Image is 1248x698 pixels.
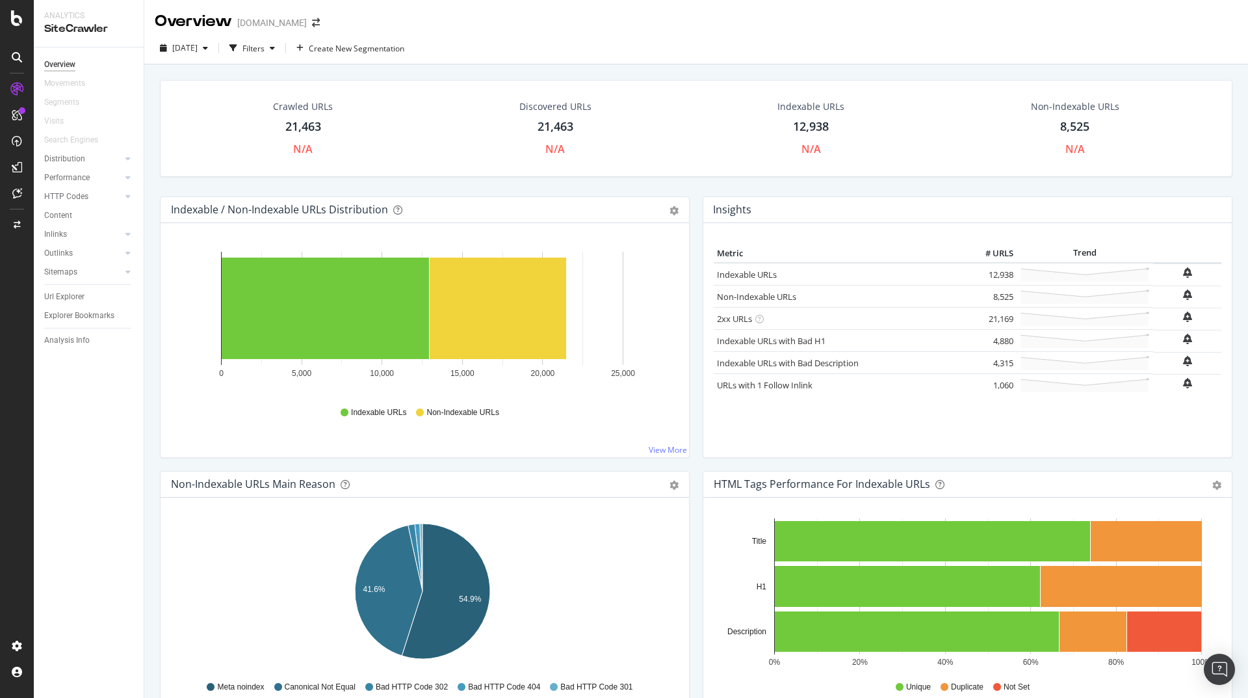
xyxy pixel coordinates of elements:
span: Unique [906,682,931,693]
div: gear [669,206,679,215]
a: Performance [44,171,122,185]
span: Create New Segmentation [309,43,404,54]
a: Content [44,209,135,222]
div: Distribution [44,152,85,166]
div: bell-plus [1183,378,1192,388]
div: Overview [155,10,232,33]
div: N/A [545,142,565,157]
div: Inlinks [44,228,67,241]
td: 8,525 [965,286,1017,308]
span: 2025 Sep. 4th [172,42,198,53]
div: bell-plus [1183,267,1192,278]
div: Url Explorer [44,290,84,304]
td: 4,880 [965,330,1017,352]
text: 20,000 [531,369,555,378]
text: 5,000 [292,369,311,378]
div: SiteCrawler [44,21,133,36]
svg: A chart. [171,244,674,395]
span: Meta noindex [217,682,264,693]
a: Movements [44,77,98,90]
div: Performance [44,171,90,185]
div: bell-plus [1183,289,1192,300]
a: Visits [44,114,77,128]
div: Outlinks [44,247,73,260]
a: Url Explorer [44,290,135,304]
button: Create New Segmentation [291,38,409,59]
svg: A chart. [714,518,1217,669]
div: N/A [1065,142,1085,157]
div: Discovered URLs [519,100,591,113]
a: Explorer Bookmarks [44,309,135,323]
text: 100% [1191,658,1212,667]
div: Sitemaps [44,265,77,279]
div: N/A [801,142,821,157]
a: Sitemaps [44,265,122,279]
div: Filters [242,43,265,54]
div: bell-plus [1183,356,1192,366]
div: Indexable / Non-Indexable URLs Distribution [171,203,388,216]
div: Search Engines [44,133,98,147]
a: HTTP Codes [44,190,122,204]
div: 8,525 [1060,118,1089,135]
a: Indexable URLs with Bad Description [717,357,859,369]
div: 21,463 [285,118,321,135]
div: Non-Indexable URLs [1031,100,1119,113]
span: Bad HTTP Code 301 [560,682,632,693]
div: Non-Indexable URLs Main Reason [171,477,335,490]
div: N/A [293,142,313,157]
text: 0 [219,369,224,378]
th: Metric [714,244,965,263]
div: Segments [44,96,79,109]
div: bell-plus [1183,334,1192,344]
span: Duplicate [951,682,983,693]
h4: Insights [713,201,751,219]
button: Filters [224,38,280,59]
button: [DATE] [155,38,213,59]
div: Overview [44,58,75,72]
th: Trend [1017,244,1153,263]
span: Non-Indexable URLs [426,407,499,418]
svg: A chart. [171,518,674,669]
span: Canonical Not Equal [285,682,356,693]
div: bell-plus [1183,312,1192,322]
a: Indexable URLs [717,269,777,280]
a: Indexable URLs with Bad H1 [717,335,825,347]
a: URLs with 1 Follow Inlink [717,379,812,391]
a: Segments [44,96,92,109]
div: Visits [44,114,64,128]
div: arrow-right-arrow-left [312,18,320,27]
text: 54.9% [459,594,481,603]
a: Outlinks [44,247,122,260]
a: Inlinks [44,228,122,241]
text: 15,000 [450,369,474,378]
text: 40% [937,658,953,667]
td: 1,060 [965,374,1017,396]
text: 41.6% [363,585,385,594]
div: HTML Tags Performance for Indexable URLs [714,477,930,490]
span: Bad HTTP Code 404 [468,682,540,693]
text: 20% [852,658,868,667]
a: Analysis Info [44,334,135,347]
div: Explorer Bookmarks [44,309,114,323]
div: Analysis Info [44,334,90,347]
div: Analytics [44,10,133,21]
div: Content [44,209,72,222]
text: 0% [769,658,781,667]
div: gear [669,481,679,490]
div: HTTP Codes [44,190,88,204]
text: 25,000 [611,369,635,378]
text: Title [752,537,767,546]
a: 2xx URLs [717,313,752,325]
td: 4,315 [965,352,1017,374]
td: 12,938 [965,263,1017,286]
a: Distribution [44,152,122,166]
text: 60% [1023,658,1039,667]
a: Search Engines [44,133,111,147]
div: Open Intercom Messenger [1204,654,1235,685]
text: Description [727,627,766,636]
div: [DOMAIN_NAME] [237,16,307,29]
a: Overview [44,58,135,72]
